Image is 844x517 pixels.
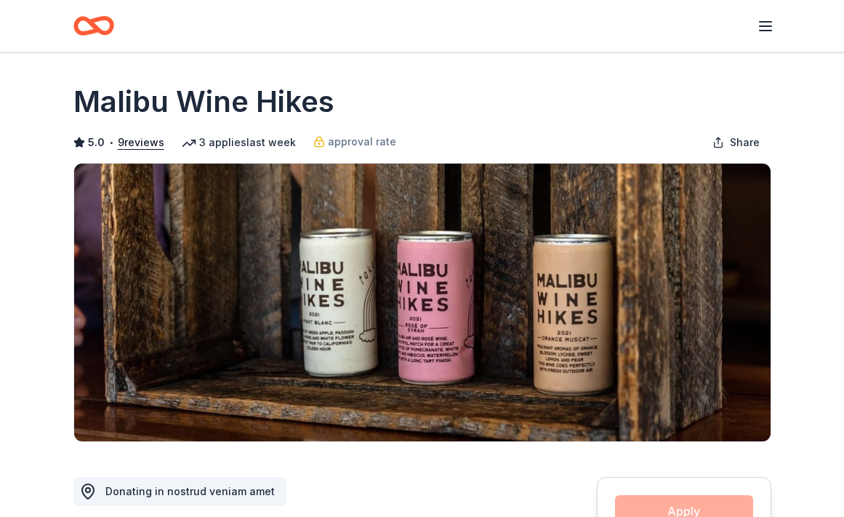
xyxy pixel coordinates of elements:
button: Share [701,128,771,157]
h1: Malibu Wine Hikes [73,81,334,122]
button: 9reviews [118,134,164,151]
span: approval rate [328,133,396,151]
a: Home [73,9,114,43]
a: approval rate [313,133,396,151]
span: 5.0 [88,134,105,151]
div: 3 applies last week [182,134,296,151]
span: Donating in nostrud veniam amet [105,485,275,497]
img: Image for Malibu Wine Hikes [74,164,771,441]
span: Share [730,134,760,151]
span: • [108,137,113,148]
